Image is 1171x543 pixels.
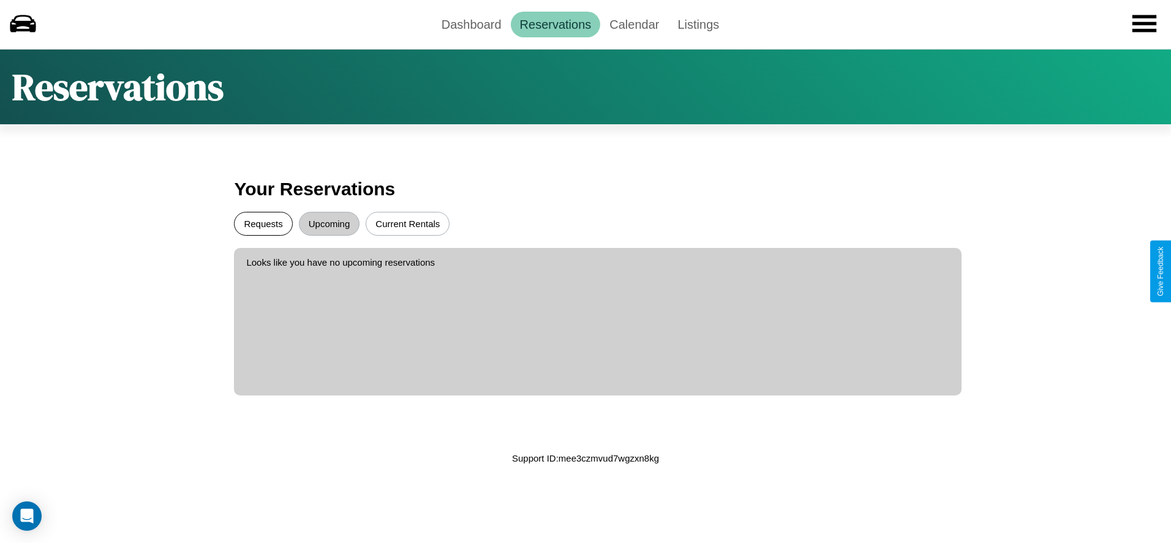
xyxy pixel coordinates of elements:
[512,450,659,466] p: Support ID: mee3czmvud7wgzxn8kg
[1156,247,1165,296] div: Give Feedback
[366,212,450,236] button: Current Rentals
[12,62,224,112] h1: Reservations
[668,12,728,37] a: Listings
[511,12,601,37] a: Reservations
[299,212,360,236] button: Upcoming
[234,173,936,206] h3: Your Reservations
[432,12,511,37] a: Dashboard
[246,254,949,271] p: Looks like you have no upcoming reservations
[600,12,668,37] a: Calendar
[234,212,292,236] button: Requests
[12,501,42,531] div: Open Intercom Messenger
